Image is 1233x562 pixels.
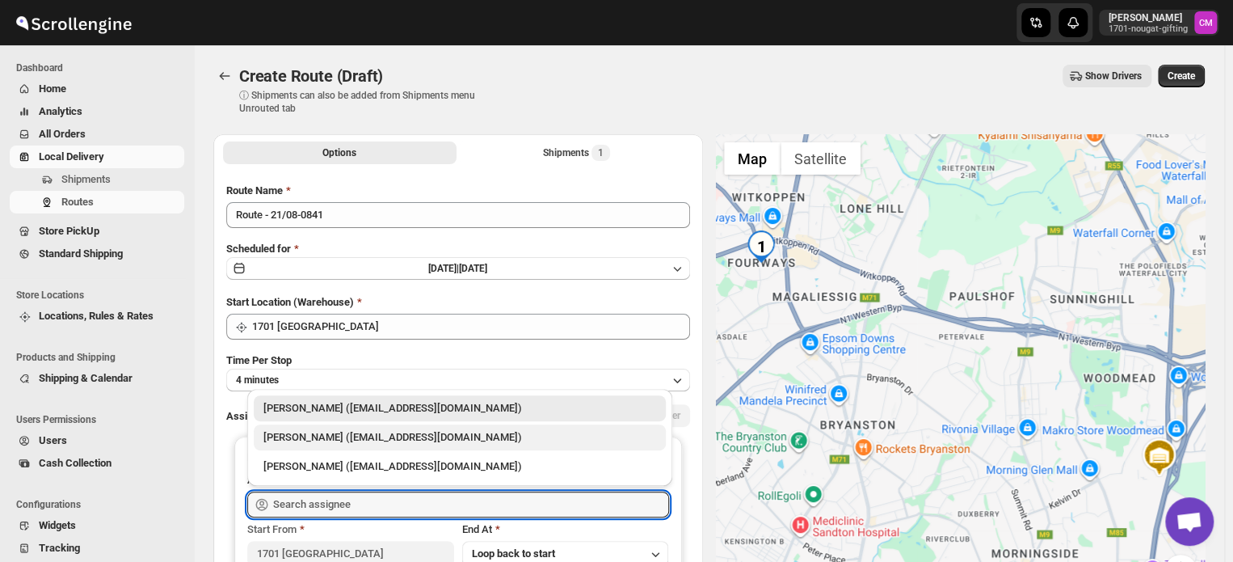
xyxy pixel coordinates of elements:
button: Shipping & Calendar [10,367,184,390]
button: Selected Shipments [460,142,693,164]
li: Nick Scher (store@1701luxury.com) [247,395,672,421]
p: [PERSON_NAME] [1109,11,1188,24]
span: Options [322,146,356,159]
div: Shipments [543,145,610,161]
p: 1701-nougat-gifting [1109,24,1188,34]
input: Search assignee [273,492,669,518]
button: Shipments [10,168,184,191]
span: Shipments [61,173,111,185]
div: [PERSON_NAME] ([EMAIL_ADDRESS][DOMAIN_NAME]) [263,429,656,446]
span: Users [39,434,67,446]
span: 1 [598,146,604,159]
span: Cash Collection [39,457,112,469]
button: Show Drivers [1063,65,1151,87]
li: Percy Maleto (deliveriesby1701@gmail.com) [247,421,672,450]
span: [DATE] | [428,263,459,274]
button: Users [10,429,184,452]
button: Tracking [10,537,184,560]
button: Locations, Rules & Rates [10,305,184,327]
button: Home [10,78,184,100]
span: Widgets [39,519,76,531]
p: ⓘ Shipments can also be added from Shipments menu Unrouted tab [239,89,494,115]
button: Show street map [724,142,781,175]
div: [PERSON_NAME] ([EMAIL_ADDRESS][DOMAIN_NAME]) [263,458,656,475]
div: [PERSON_NAME] ([EMAIL_ADDRESS][DOMAIN_NAME]) [263,400,656,416]
span: Local Delivery [39,150,104,163]
div: 1 [745,230,777,263]
a: Open chat [1165,497,1214,546]
span: Scheduled for [226,243,291,255]
button: User menu [1099,10,1218,36]
span: Start From [247,523,297,535]
span: Standard Shipping [39,247,123,260]
span: Loop back to start [472,547,555,560]
span: Analytics [39,105,82,117]
button: Routes [213,65,236,87]
span: Create Route (Draft) [239,66,383,86]
span: [DATE] [459,263,487,274]
span: Configurations [16,498,186,511]
span: Routes [61,196,94,208]
span: Locations, Rules & Rates [39,310,154,322]
div: End At [462,522,669,538]
li: Cleo Moyo (1701jhb@gmail.com) [247,450,672,480]
span: Users Permissions [16,413,186,426]
text: CM [1199,18,1213,28]
button: Cash Collection [10,452,184,475]
span: Dashboard [16,61,186,74]
img: ScrollEngine [13,2,134,43]
span: All Orders [39,128,86,140]
button: Widgets [10,514,184,537]
span: Store PickUp [39,225,99,237]
button: All Orders [10,123,184,146]
input: Eg: Bengaluru Route [226,202,690,228]
span: Show Drivers [1085,70,1142,82]
button: All Route Options [223,142,457,164]
span: Products and Shipping [16,351,186,364]
button: 4 minutes [226,369,690,391]
span: Time Per Stop [226,354,292,366]
button: [DATE]|[DATE] [226,257,690,280]
button: Show satellite imagery [781,142,861,175]
span: Cleo Moyo [1194,11,1217,34]
span: 4 minutes [236,374,279,387]
span: Route Name [226,184,283,196]
button: Routes [10,191,184,213]
span: Assign to [226,410,270,422]
span: Home [39,82,66,95]
span: Store Locations [16,289,186,302]
span: Tracking [39,542,80,554]
button: Analytics [10,100,184,123]
span: Create [1168,70,1195,82]
input: Search location [252,314,690,340]
span: Shipping & Calendar [39,372,133,384]
button: Create [1158,65,1205,87]
span: Start Location (Warehouse) [226,296,354,308]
